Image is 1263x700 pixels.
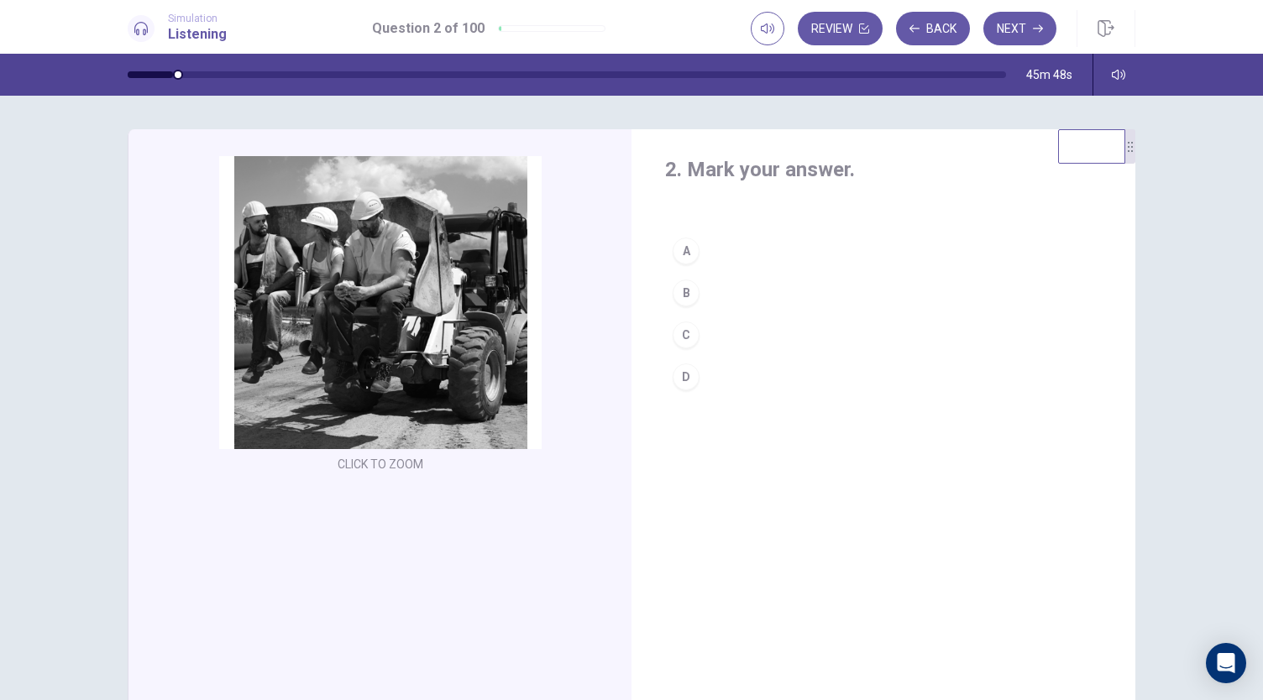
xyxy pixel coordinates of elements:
[665,314,1102,356] button: C
[1026,68,1072,81] span: 45m 48s
[372,18,485,39] h1: Question 2 of 100
[673,238,700,264] div: A
[665,272,1102,314] button: B
[983,12,1056,45] button: Next
[665,230,1102,272] button: A
[896,12,970,45] button: Back
[168,24,227,44] h1: Listening
[665,156,1102,183] h4: 2. Mark your answer.
[673,279,700,306] div: B
[168,13,227,24] span: Simulation
[665,356,1102,398] button: D
[1206,643,1246,683] div: Open Intercom Messenger
[673,321,700,348] div: C
[798,12,883,45] button: Review
[673,363,700,390] div: D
